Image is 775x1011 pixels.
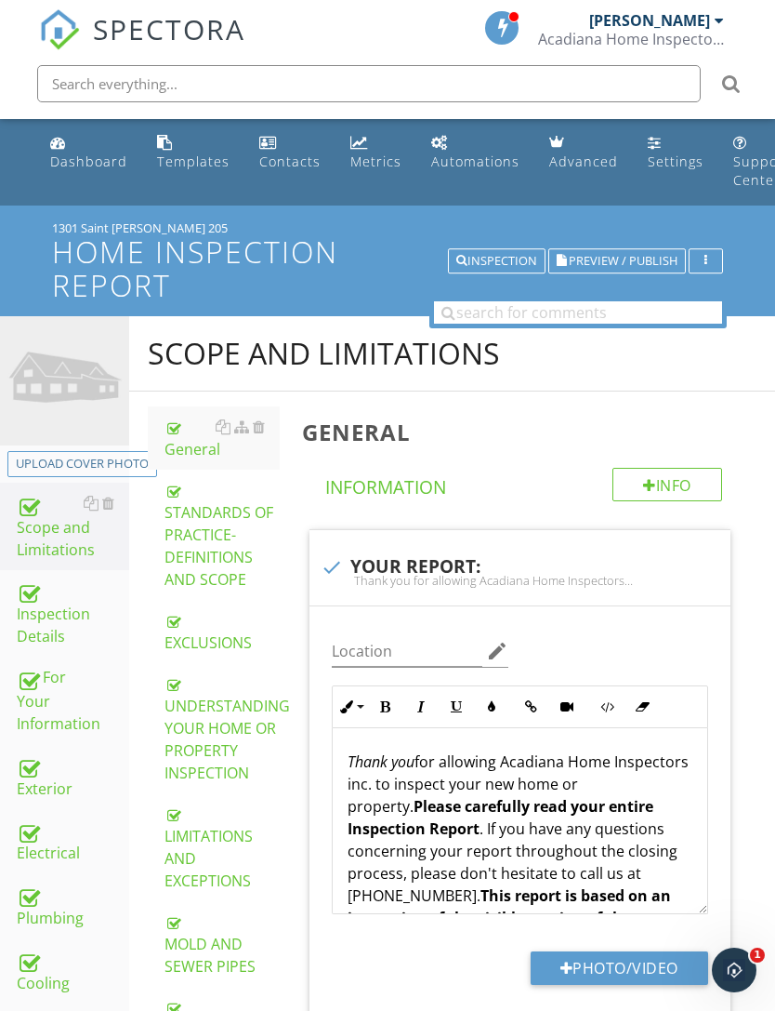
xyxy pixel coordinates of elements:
div: Exterior [17,753,129,800]
div: Acadiana Home Inspectors [538,30,724,48]
button: Preview / Publish [548,248,686,274]
span: SPECTORA [93,9,245,48]
a: SPECTORA [39,25,245,64]
a: Templates [150,126,237,180]
div: Inspection Details [17,579,129,648]
input: Location [332,636,483,667]
a: Preview / Publish [548,251,686,268]
div: Inspection [456,255,537,268]
button: Italic (⌘I) [403,689,439,725]
div: Dashboard [50,153,127,170]
div: Contacts [259,153,321,170]
span: 1 [750,948,765,963]
div: Settings [648,153,703,170]
h4: Information [325,468,722,499]
a: Contacts [252,126,328,180]
a: Automations (Basic) [424,126,527,180]
a: Dashboard [43,126,135,180]
strong: Please carefully read your entire Inspection Report [348,796,653,839]
div: Templates [157,153,230,170]
button: Bold (⌘B) [368,689,403,725]
button: Photo/Video [531,951,708,985]
div: LIMITATIONS AND EXCEPTIONS [164,803,280,892]
div: Metrics [350,153,401,170]
a: Inspection [448,251,545,268]
strong: This report is based on an inspection of the visible portion of the structure at the time of the ... [348,885,684,995]
div: STANDARDS OF PRACTICE- DEFINITIONS AND SCOPE [164,479,280,591]
button: Upload cover photo [7,451,157,477]
div: EXCLUSIONS [164,609,280,654]
div: UNDERSTANDING YOUR HOME OR PROPERTY INSPECTION [164,672,280,784]
button: Colors [474,689,509,725]
div: Plumbing [17,883,129,929]
h3: General [302,419,745,445]
button: Code View [589,689,624,725]
button: Inspection [448,248,545,274]
iframe: Intercom live chat [712,948,756,992]
div: Cooling [17,948,129,994]
div: Electrical [17,818,129,865]
img: The Best Home Inspection Software - Spectora [39,9,80,50]
a: Advanced [542,126,625,180]
button: Clear Formatting [624,689,660,725]
div: Scope and Limitations [17,492,129,561]
button: Insert Link (⌘K) [514,689,549,725]
div: Automations [431,153,519,170]
div: Scope and Limitations [148,335,500,372]
input: Search everything... [37,65,701,102]
div: For Your Information [17,666,129,735]
div: MOLD AND SEWER PIPES [164,911,280,978]
a: Settings [640,126,711,180]
button: Inline Style [333,689,368,725]
div: Info [612,468,722,501]
span: Preview / Publish [569,255,677,267]
a: Metrics [343,126,409,180]
div: Thank you for allowing Acadiana Home Inspectors inc. to inspect your new home or property. Please... [321,573,719,588]
input: search for comments [434,301,722,324]
div: Upload cover photo [16,455,149,473]
h1: Home Inspection Report [52,235,723,300]
div: 1301 Saint [PERSON_NAME] 205 [52,220,723,235]
div: General [164,416,280,460]
em: Thank you [348,752,414,772]
i: edit [486,640,508,662]
button: Underline (⌘U) [439,689,474,725]
div: Advanced [549,153,618,170]
div: [PERSON_NAME] [589,11,710,30]
button: Insert Video [549,689,585,725]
